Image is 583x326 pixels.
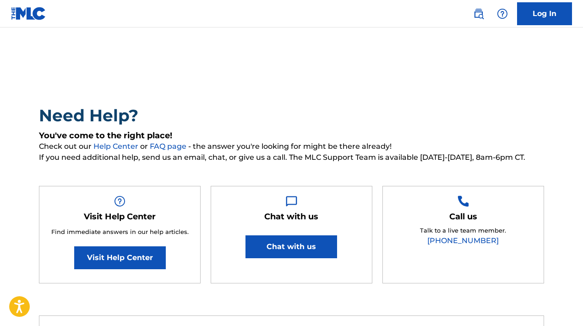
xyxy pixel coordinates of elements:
img: Help Box Image [458,196,469,207]
a: Help Center [93,142,140,151]
span: If you need additional help, send us an email, chat, or give us a call. The MLC Support Team is a... [39,152,544,163]
img: MLC Logo [11,7,46,20]
h5: Call us [449,212,477,222]
div: Help [493,5,512,23]
button: Chat with us [245,235,337,258]
img: Help Box Image [114,196,125,207]
h5: Visit Help Center [84,212,156,222]
a: Log In [517,2,572,25]
h2: Need Help? [39,105,544,126]
span: Check out our or - the answer you're looking for might be there already! [39,141,544,152]
a: Visit Help Center [74,246,166,269]
a: FAQ page [150,142,188,151]
span: Find immediate answers in our help articles. [51,228,189,235]
a: [PHONE_NUMBER] [427,236,499,245]
p: Talk to a live team member. [420,226,506,235]
h5: You've come to the right place! [39,130,544,141]
img: search [473,8,484,19]
img: help [497,8,508,19]
img: Help Box Image [286,196,297,207]
a: Public Search [469,5,488,23]
h5: Chat with us [264,212,318,222]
